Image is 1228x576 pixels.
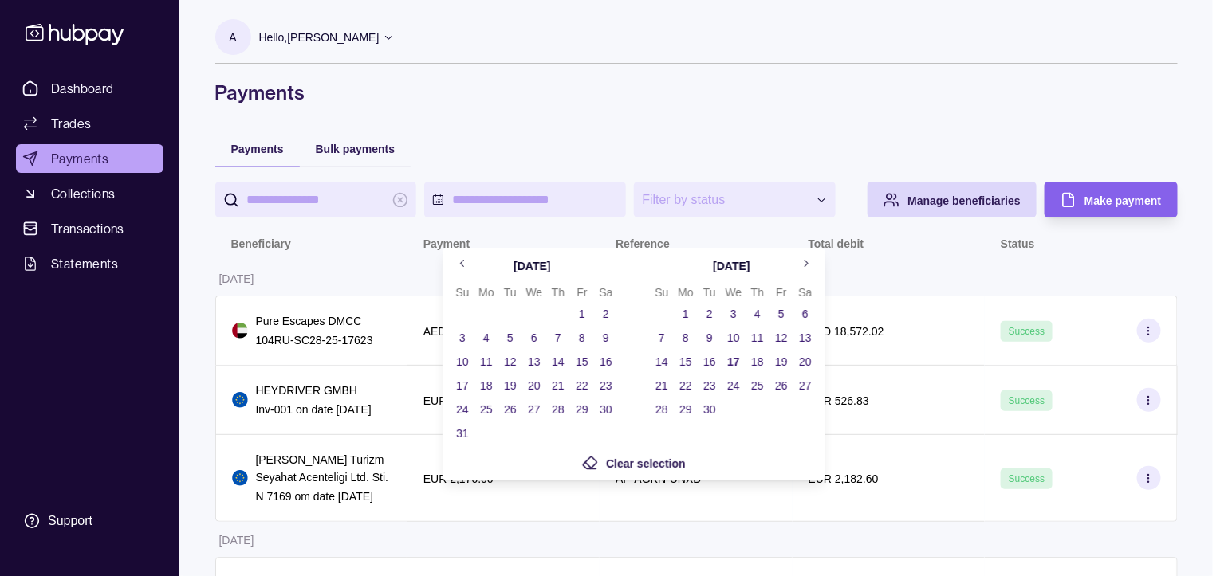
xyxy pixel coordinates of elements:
button: 14 [651,351,673,373]
button: 22 [571,374,593,397]
button: 13 [794,327,817,349]
button: 16 [595,351,617,373]
button: Clear selection [582,453,686,472]
button: 17 [722,351,745,373]
button: 15 [675,351,697,373]
div: [DATE] [713,257,750,275]
button: 21 [651,374,673,397]
button: 12 [770,327,793,349]
button: 1 [571,303,593,325]
button: 2 [699,303,721,325]
button: 31 [451,422,474,445]
button: 30 [699,398,721,421]
button: 7 [547,327,569,349]
button: 25 [746,374,769,397]
button: 13 [523,351,545,373]
button: 15 [571,351,593,373]
button: 22 [675,374,697,397]
th: Tuesday [698,283,722,302]
th: Tuesday [498,283,522,302]
button: 7 [651,327,673,349]
button: 9 [595,327,617,349]
button: 10 [451,351,474,373]
button: 25 [475,398,498,421]
button: 26 [770,374,793,397]
button: 23 [595,374,617,397]
button: 6 [794,303,817,325]
button: 11 [746,327,769,349]
th: Wednesday [522,283,546,302]
button: 19 [499,374,522,397]
button: 4 [746,303,769,325]
button: 1 [675,303,697,325]
th: Thursday [746,283,769,302]
button: 2 [595,303,617,325]
div: [DATE] [514,257,550,275]
button: 18 [475,374,498,397]
th: Friday [570,283,594,302]
button: Go to previous month [451,253,474,276]
button: 27 [523,398,545,421]
button: 14 [547,351,569,373]
button: 28 [651,398,673,421]
button: 6 [523,327,545,349]
button: 24 [451,398,474,421]
button: 29 [675,398,697,421]
button: 18 [746,351,769,373]
th: Saturday [594,283,618,302]
button: 19 [770,351,793,373]
button: 26 [499,398,522,421]
button: 20 [523,374,545,397]
th: Saturday [793,283,817,302]
button: Go to next month [793,253,817,276]
button: 20 [794,351,817,373]
th: Monday [674,283,698,302]
button: 3 [451,327,474,349]
th: Sunday [451,283,474,302]
button: 23 [699,374,721,397]
span: Clear selection [606,457,686,470]
button: 8 [571,327,593,349]
button: 24 [722,374,745,397]
th: Wednesday [722,283,746,302]
button: 5 [499,327,522,349]
button: 4 [475,327,498,349]
button: 30 [595,398,617,421]
button: 29 [571,398,593,421]
button: 10 [722,327,745,349]
button: 5 [770,303,793,325]
button: 3 [722,303,745,325]
button: 21 [547,374,569,397]
button: 17 [451,374,474,397]
th: Sunday [650,283,674,302]
button: 11 [475,351,498,373]
button: 12 [499,351,522,373]
th: Monday [474,283,498,302]
button: 8 [675,327,697,349]
button: 9 [699,327,721,349]
th: Thursday [546,283,570,302]
button: 16 [699,351,721,373]
button: 27 [794,374,817,397]
th: Friday [769,283,793,302]
button: 28 [547,398,569,421]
